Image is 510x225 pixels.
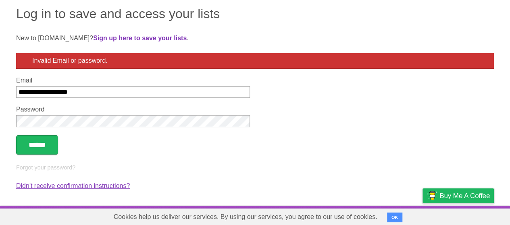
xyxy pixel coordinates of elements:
a: About [315,208,332,223]
a: Privacy [412,208,433,223]
h1: Log in to save and access your lists [16,4,494,23]
a: Suggest a feature [443,208,494,223]
img: Buy me a coffee [427,189,437,202]
span: Cookies help us deliver our services. By using our services, you agree to our use of cookies. [106,209,385,225]
span: Buy me a coffee [439,189,490,203]
p: New to [DOMAIN_NAME]? . [16,33,494,43]
a: Sign up here to save your lists [93,35,187,41]
label: Email [16,77,250,84]
a: Didn't receive confirmation instructions? [16,182,130,189]
a: Buy me a coffee [423,188,494,203]
label: Password [16,106,250,113]
a: Developers [342,208,375,223]
div: Invalid Email or password. [16,53,494,69]
a: Forgot your password? [16,164,75,171]
button: OK [387,213,403,222]
a: Terms [385,208,402,223]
